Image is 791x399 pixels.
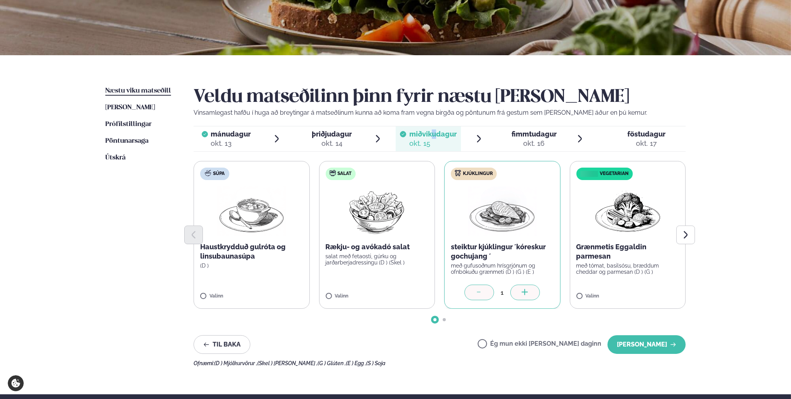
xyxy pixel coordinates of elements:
[451,262,554,275] p: með gufusoðnum hrísgrjónum og ofnbökuðu grænmeti (D ) (G ) (E )
[105,136,148,146] a: Pöntunarsaga
[512,139,557,148] div: okt. 16
[576,242,679,261] p: Grænmetis Eggaldin parmesan
[184,226,203,244] button: Previous slide
[433,318,437,321] span: Go to slide 1
[326,253,429,266] p: salat með fetaosti, gúrku og jarðarberjadressingu (D ) (Skel )
[105,104,155,111] span: [PERSON_NAME]
[463,171,493,177] span: Kjúklingur
[676,226,695,244] button: Next slide
[346,360,366,366] span: (E ) Egg ,
[330,170,336,176] img: salad.svg
[594,186,662,236] img: Vegan.png
[578,170,600,178] img: icon
[194,86,686,108] h2: Veldu matseðilinn þinn fyrir næstu [PERSON_NAME]
[194,335,250,354] button: Til baka
[200,262,303,269] p: (D )
[211,130,251,138] span: mánudagur
[217,186,286,236] img: Soup.png
[600,171,629,177] span: Vegetarian
[627,139,665,148] div: okt. 17
[512,130,557,138] span: fimmtudagur
[213,171,225,177] span: Súpa
[200,242,303,261] p: Haustkrydduð gulróta og linsubaunasúpa
[494,288,510,297] div: 1
[257,360,318,366] span: (Skel ) [PERSON_NAME] ,
[105,154,126,161] span: Útskrá
[105,121,152,128] span: Prófílstillingar
[409,130,457,138] span: miðvikudagur
[608,335,686,354] button: [PERSON_NAME]
[455,170,461,176] img: chicken.svg
[451,242,554,261] p: steiktur kjúklingur ´kóreskur gochujang ´
[105,120,152,129] a: Prófílstillingar
[627,130,665,138] span: föstudagur
[105,103,155,112] a: [PERSON_NAME]
[194,360,686,366] div: Ofnæmi:
[105,86,171,96] a: Næstu viku matseðill
[318,360,346,366] span: (G ) Glúten ,
[326,242,429,252] p: Rækju- og avókadó salat
[214,360,257,366] span: (D ) Mjólkurvörur ,
[312,139,352,148] div: okt. 14
[105,153,126,163] a: Útskrá
[443,318,446,321] span: Go to slide 2
[194,108,686,117] p: Vinsamlegast hafðu í huga að breytingar á matseðlinum kunna að koma fram vegna birgða og pöntunum...
[105,138,148,144] span: Pöntunarsaga
[205,170,211,176] img: soup.svg
[312,130,352,138] span: þriðjudagur
[338,171,352,177] span: Salat
[105,87,171,94] span: Næstu viku matseðill
[8,375,24,391] a: Cookie settings
[366,360,386,366] span: (S ) Soja
[576,262,679,275] p: með tómat, basilsósu, bræddum cheddar og parmesan (D ) (G )
[468,186,536,236] img: Chicken-breast.png
[409,139,457,148] div: okt. 15
[211,139,251,148] div: okt. 13
[342,186,411,236] img: Salad.png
